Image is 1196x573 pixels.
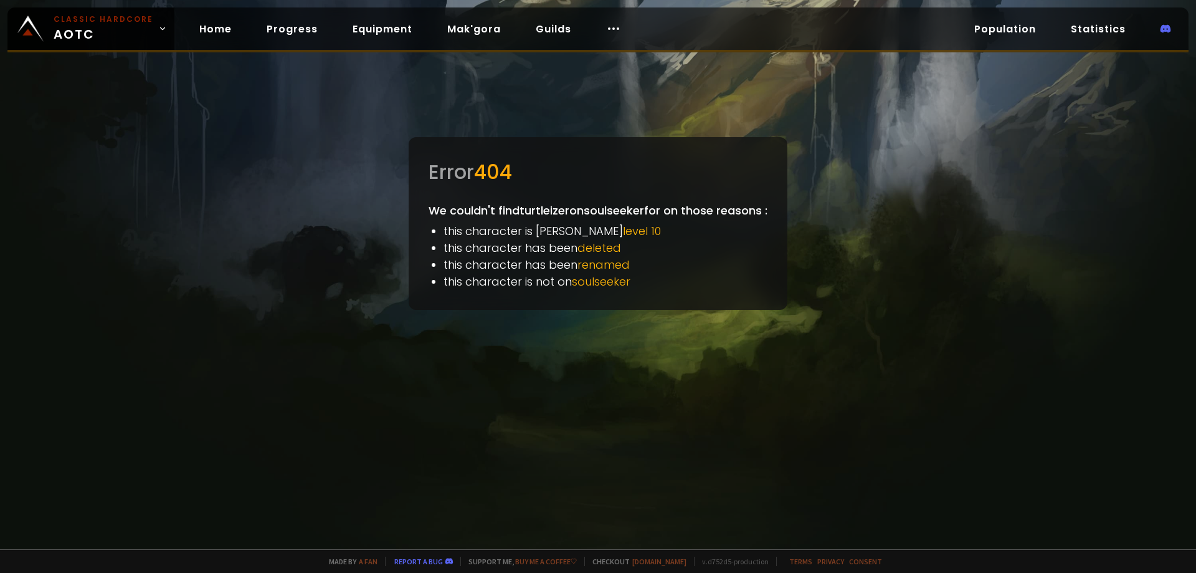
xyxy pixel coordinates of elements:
li: this character is [PERSON_NAME] [444,223,767,239]
a: Privacy [817,557,844,566]
span: 404 [474,158,512,186]
a: Guilds [526,16,581,42]
span: renamed [577,257,630,272]
div: Error [429,157,767,187]
span: Support me, [460,557,577,566]
span: Made by [321,557,377,566]
span: deleted [577,240,621,256]
a: Report a bug [394,557,443,566]
li: this character is not on [444,273,767,290]
small: Classic Hardcore [54,14,153,25]
div: We couldn't find turtleizer on soulseeker for on those reasons : [409,137,787,310]
a: Statistics [1061,16,1136,42]
li: this character has been [444,256,767,273]
span: level 10 [623,223,661,239]
span: v. d752d5 - production [694,557,769,566]
a: Classic HardcoreAOTC [7,7,174,50]
a: Population [964,16,1046,42]
a: Terms [789,557,812,566]
span: Checkout [584,557,686,566]
a: Home [189,16,242,42]
a: Progress [257,16,328,42]
span: AOTC [54,14,153,44]
a: [DOMAIN_NAME] [632,557,686,566]
a: a fan [359,557,377,566]
span: soulseeker [572,274,630,289]
a: Consent [849,557,882,566]
a: Mak'gora [437,16,511,42]
a: Buy me a coffee [515,557,577,566]
li: this character has been [444,239,767,256]
a: Equipment [343,16,422,42]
